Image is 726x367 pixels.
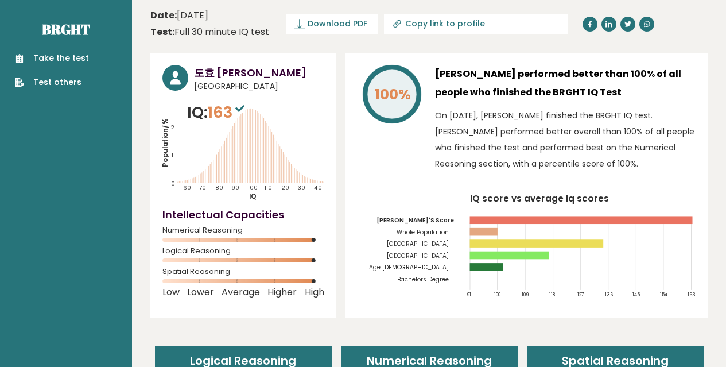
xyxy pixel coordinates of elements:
[171,180,175,187] tspan: 0
[265,184,272,191] tspan: 110
[632,291,640,298] tspan: 145
[605,291,613,298] tspan: 136
[42,20,90,38] a: Brght
[494,291,500,298] tspan: 100
[162,207,324,222] h4: Intellectual Capacities
[549,291,555,298] tspan: 118
[162,290,180,295] span: Low
[172,151,173,159] tspan: 1
[150,25,269,39] div: Full 30 minute IQ test
[15,52,89,64] a: Take the test
[375,84,411,105] tspan: 100%
[222,290,260,295] span: Average
[296,184,305,191] tspan: 130
[194,65,324,80] h3: 도효 [PERSON_NAME]
[249,192,257,201] tspan: IQ
[171,123,174,131] tspan: 2
[308,18,367,30] span: Download PDF
[150,25,174,38] b: Test:
[387,252,449,260] tspan: [GEOGRAPHIC_DATA]
[215,184,223,191] tspan: 80
[387,239,449,248] tspan: [GEOGRAPHIC_DATA]
[435,65,696,102] h3: [PERSON_NAME] performed better than 100% of all people who finished the BRGHT IQ Test
[183,184,191,191] tspan: 60
[162,249,324,253] span: Logical Reasoning
[150,9,208,22] time: [DATE]
[435,107,696,172] p: On [DATE], [PERSON_NAME] finished the BRGHT IQ test. [PERSON_NAME] performed better overall than ...
[161,118,170,167] tspan: Population/%
[660,291,667,298] tspan: 154
[247,184,257,191] tspan: 100
[522,291,529,298] tspan: 109
[397,275,449,284] tspan: Bachelors Degree
[470,192,609,204] tspan: IQ score vs average Iq scores
[187,101,247,124] p: IQ:
[162,269,324,274] span: Spatial Reasoning
[150,9,177,22] b: Date:
[286,14,378,34] a: Download PDF
[199,184,206,191] tspan: 70
[688,291,696,298] tspan: 163
[467,291,471,298] tspan: 91
[397,228,449,237] tspan: Whole Population
[162,228,324,233] span: Numerical Reasoning
[187,290,214,295] span: Lower
[208,102,247,123] span: 163
[312,184,321,191] tspan: 140
[194,80,324,92] span: [GEOGRAPHIC_DATA]
[369,263,449,272] tspan: Age [DEMOGRAPHIC_DATA]
[280,184,289,191] tspan: 120
[577,291,584,298] tspan: 127
[267,290,297,295] span: Higher
[15,76,89,88] a: Test others
[305,290,324,295] span: High
[376,217,454,225] tspan: [PERSON_NAME]'S Score
[231,184,239,191] tspan: 90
